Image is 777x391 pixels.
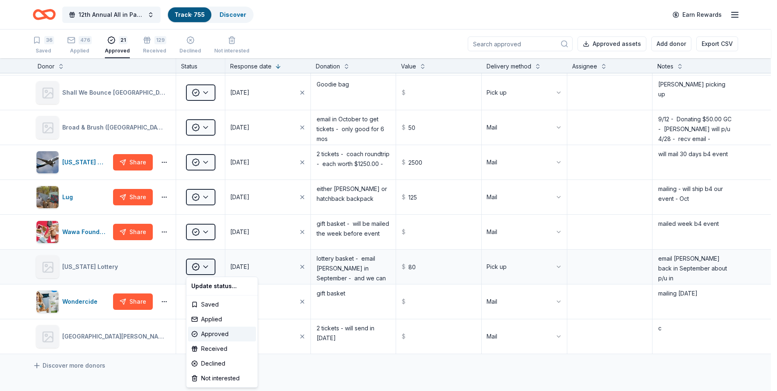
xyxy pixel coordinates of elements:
[188,312,256,327] div: Applied
[188,371,256,386] div: Not interested
[188,356,256,371] div: Declined
[188,297,256,312] div: Saved
[188,279,256,293] div: Update status...
[188,327,256,341] div: Approved
[188,341,256,356] div: Received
